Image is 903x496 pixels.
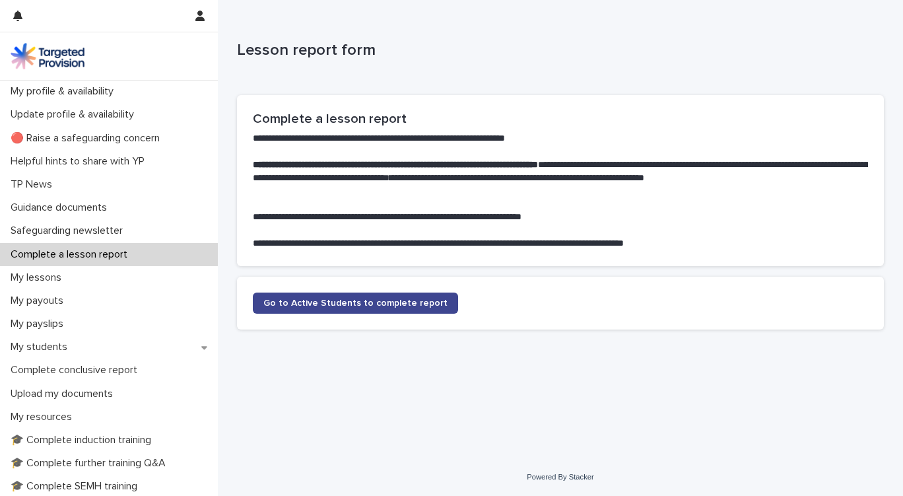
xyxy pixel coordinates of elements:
[5,434,162,446] p: 🎓 Complete induction training
[5,295,74,307] p: My payouts
[253,293,458,314] a: Go to Active Students to complete report
[5,155,155,168] p: Helpful hints to share with YP
[253,111,868,127] h2: Complete a lesson report
[5,364,148,376] p: Complete conclusive report
[5,457,176,470] p: 🎓 Complete further training Q&A
[5,248,138,261] p: Complete a lesson report
[5,318,74,330] p: My payslips
[5,271,72,284] p: My lessons
[5,108,145,121] p: Update profile & availability
[5,411,83,423] p: My resources
[11,43,84,69] img: M5nRWzHhSzIhMunXDL62
[263,299,448,308] span: Go to Active Students to complete report
[527,473,593,481] a: Powered By Stacker
[5,341,78,353] p: My students
[5,480,148,493] p: 🎓 Complete SEMH training
[5,178,63,191] p: TP News
[5,201,117,214] p: Guidance documents
[5,225,133,237] p: Safeguarding newsletter
[237,41,879,60] p: Lesson report form
[5,388,123,400] p: Upload my documents
[5,132,170,145] p: 🔴 Raise a safeguarding concern
[5,85,124,98] p: My profile & availability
